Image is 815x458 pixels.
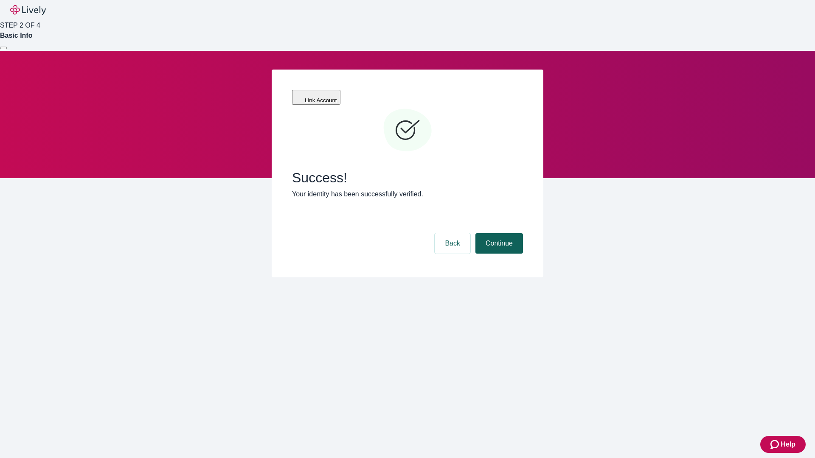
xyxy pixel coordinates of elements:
img: Lively [10,5,46,15]
button: Continue [475,233,523,254]
span: Help [781,439,795,450]
button: Link Account [292,90,340,105]
button: Back [435,233,470,254]
svg: Checkmark icon [382,105,433,156]
button: Zendesk support iconHelp [760,436,806,453]
span: Success! [292,170,523,186]
p: Your identity has been successfully verified. [292,189,523,199]
svg: Zendesk support icon [770,439,781,450]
